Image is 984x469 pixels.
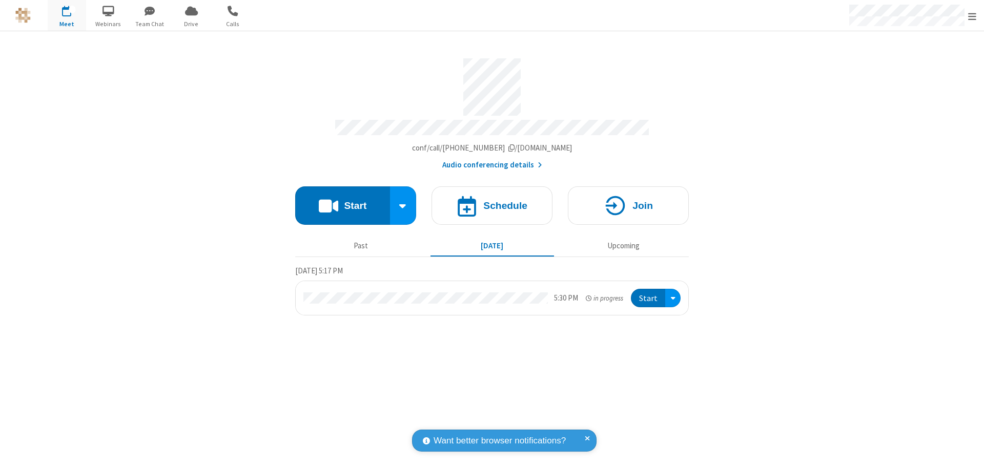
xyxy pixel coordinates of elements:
[554,292,578,304] div: 5:30 PM
[295,266,343,275] span: [DATE] 5:17 PM
[568,186,689,225] button: Join
[631,289,665,308] button: Start
[295,265,689,316] section: Today's Meetings
[15,8,31,23] img: QA Selenium DO NOT DELETE OR CHANGE
[172,19,211,29] span: Drive
[295,186,390,225] button: Start
[69,6,76,13] div: 1
[48,19,86,29] span: Meet
[586,293,623,303] em: in progress
[89,19,128,29] span: Webinars
[432,186,552,225] button: Schedule
[483,201,527,210] h4: Schedule
[131,19,169,29] span: Team Chat
[295,51,689,171] section: Account details
[299,236,423,255] button: Past
[562,236,685,255] button: Upcoming
[632,201,653,210] h4: Join
[214,19,252,29] span: Calls
[958,442,976,462] iframe: Chat
[390,186,417,225] div: Start conference options
[412,143,572,153] span: Copy my meeting room link
[412,142,572,154] button: Copy my meeting room linkCopy my meeting room link
[344,201,366,210] h4: Start
[442,159,542,171] button: Audio conferencing details
[430,236,554,255] button: [DATE]
[434,434,566,447] span: Want better browser notifications?
[665,289,681,308] div: Open menu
